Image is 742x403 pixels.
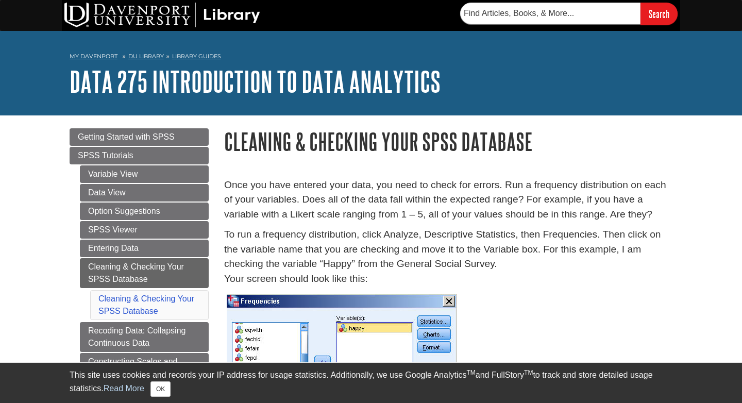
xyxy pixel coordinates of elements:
[80,165,209,183] a: Variable View
[128,53,164,60] a: DU Library
[172,53,221,60] a: Library Guides
[150,381,171,397] button: Close
[224,178,672,222] p: Once you have entered your data, you need to check for errors. Run a frequency distribution on ea...
[80,184,209,202] a: Data View
[70,65,441,97] a: DATA 275 Introduction to Data Analytics
[80,240,209,257] a: Entering Data
[70,49,672,66] nav: breadcrumb
[80,322,209,352] a: Recoding Data: Collapsing Continuous Data
[78,132,175,141] span: Getting Started with SPSS
[466,369,475,376] sup: TM
[70,128,209,146] a: Getting Started with SPSS
[70,369,672,397] div: This site uses cookies and records your IP address for usage statistics. Additionally, we use Goo...
[64,3,260,27] img: DU Library
[80,353,209,383] a: Constructing Scales and Checking Their Reliability
[70,52,117,61] a: My Davenport
[460,3,678,25] form: Searches DU Library's articles, books, and more
[98,294,194,315] a: Cleaning & Checking Your SPSS Database
[224,128,672,155] h1: Cleaning & Checking Your SPSS Database
[640,3,678,25] input: Search
[80,258,209,288] a: Cleaning & Checking Your SPSS Database
[224,227,672,287] p: To run a frequency distribution, click Analyze, Descriptive Statistics, then Frequencies. Then cl...
[80,221,209,239] a: SPSS Viewer
[70,147,209,164] a: SPSS Tutorials
[80,203,209,220] a: Option Suggestions
[78,151,133,160] span: SPSS Tutorials
[460,3,640,24] input: Find Articles, Books, & More...
[524,369,533,376] sup: TM
[104,384,144,393] a: Read More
